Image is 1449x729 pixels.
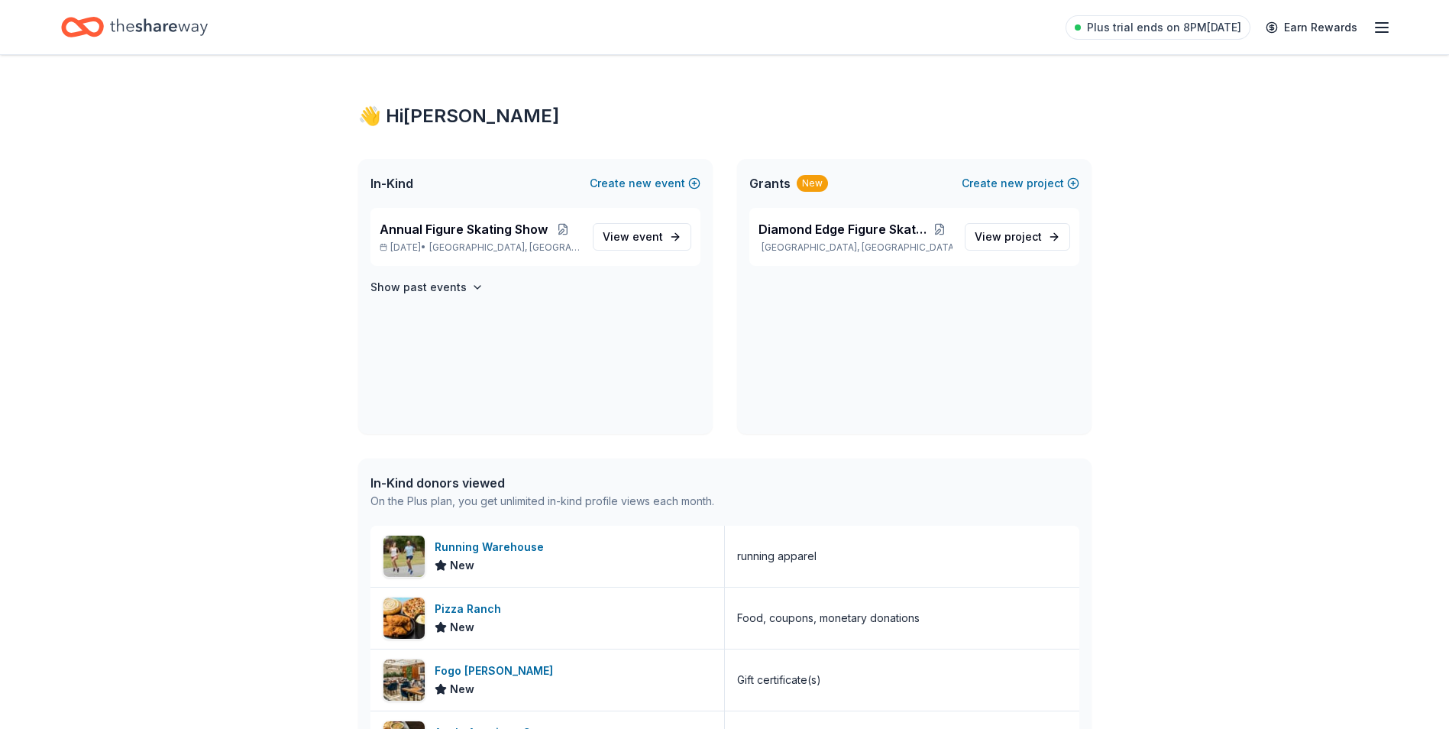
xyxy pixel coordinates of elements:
[797,175,828,192] div: New
[1066,15,1250,40] a: Plus trial ends on 8PM[DATE]
[965,223,1070,251] a: View project
[1004,230,1042,243] span: project
[975,228,1042,246] span: View
[450,680,474,698] span: New
[435,538,550,556] div: Running Warehouse
[450,618,474,637] span: New
[632,230,663,243] span: event
[383,659,425,701] img: Image for Fogo de Chao
[629,174,652,193] span: new
[435,662,559,680] div: Fogo [PERSON_NAME]
[603,228,663,246] span: View
[383,536,425,577] img: Image for Running Warehouse
[370,278,484,296] button: Show past events
[1087,18,1241,37] span: Plus trial ends on 8PM[DATE]
[370,474,714,492] div: In-Kind donors viewed
[358,104,1092,128] div: 👋 Hi [PERSON_NAME]
[1001,174,1024,193] span: new
[1257,14,1367,41] a: Earn Rewards
[593,223,691,251] a: View event
[61,9,208,45] a: Home
[435,600,507,618] div: Pizza Ranch
[370,278,467,296] h4: Show past events
[380,241,581,254] p: [DATE] •
[962,174,1079,193] button: Createnewproject
[737,609,920,627] div: Food, coupons, monetary donations
[749,174,791,193] span: Grants
[758,220,927,238] span: Diamond Edge Figure Skating Club
[380,220,548,238] span: Annual Figure Skating Show
[758,241,953,254] p: [GEOGRAPHIC_DATA], [GEOGRAPHIC_DATA]
[590,174,700,193] button: Createnewevent
[370,492,714,510] div: On the Plus plan, you get unlimited in-kind profile views each month.
[737,671,821,689] div: Gift certificate(s)
[737,547,817,565] div: running apparel
[450,556,474,575] span: New
[370,174,413,193] span: In-Kind
[383,598,425,639] img: Image for Pizza Ranch
[429,241,580,254] span: [GEOGRAPHIC_DATA], [GEOGRAPHIC_DATA]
